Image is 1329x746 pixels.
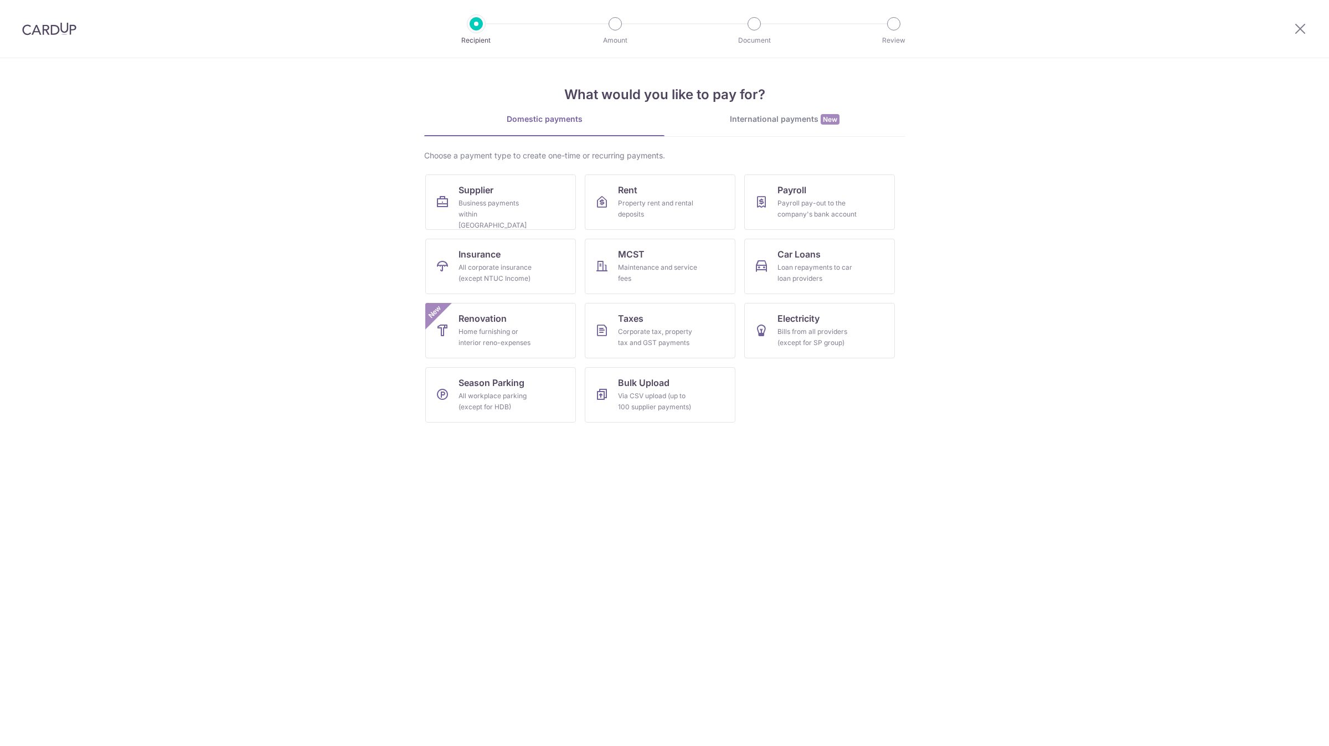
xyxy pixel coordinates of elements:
a: SupplierBusiness payments within [GEOGRAPHIC_DATA] [425,174,576,230]
p: Review [853,35,935,46]
p: Recipient [435,35,517,46]
img: CardUp [22,22,76,35]
span: New [821,114,839,125]
div: Corporate tax, property tax and GST payments [618,326,698,348]
span: Electricity [777,312,820,325]
div: All corporate insurance (except NTUC Income) [459,262,538,284]
p: Document [713,35,795,46]
div: Payroll pay-out to the company's bank account [777,198,857,220]
a: Bulk UploadVia CSV upload (up to 100 supplier payments) [585,367,735,423]
div: Property rent and rental deposits [618,198,698,220]
span: Car Loans [777,248,821,261]
div: Business payments within [GEOGRAPHIC_DATA] [459,198,538,231]
div: International payments [664,114,905,125]
a: TaxesCorporate tax, property tax and GST payments [585,303,735,358]
span: MCST [618,248,645,261]
div: Choose a payment type to create one-time or recurring payments. [424,150,905,161]
a: ElectricityBills from all providers (except for SP group) [744,303,895,358]
span: Payroll [777,183,806,197]
div: Domestic payments [424,114,664,125]
div: Via CSV upload (up to 100 supplier payments) [618,390,698,413]
h4: What would you like to pay for? [424,85,905,105]
div: Loan repayments to car loan providers [777,262,857,284]
span: Season Parking [459,376,524,389]
div: Home furnishing or interior reno-expenses [459,326,538,348]
a: InsuranceAll corporate insurance (except NTUC Income) [425,239,576,294]
a: PayrollPayroll pay-out to the company's bank account [744,174,895,230]
div: All workplace parking (except for HDB) [459,390,538,413]
span: Bulk Upload [618,376,669,389]
p: Amount [574,35,656,46]
span: Taxes [618,312,643,325]
a: Car LoansLoan repayments to car loan providers [744,239,895,294]
a: MCSTMaintenance and service fees [585,239,735,294]
a: Season ParkingAll workplace parking (except for HDB) [425,367,576,423]
span: New [426,303,444,321]
span: Rent [618,183,637,197]
iframe: Opens a widget where you can find more information [1258,713,1318,740]
span: Insurance [459,248,501,261]
a: RentProperty rent and rental deposits [585,174,735,230]
div: Maintenance and service fees [618,262,698,284]
a: RenovationHome furnishing or interior reno-expensesNew [425,303,576,358]
span: Supplier [459,183,493,197]
span: Renovation [459,312,507,325]
div: Bills from all providers (except for SP group) [777,326,857,348]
